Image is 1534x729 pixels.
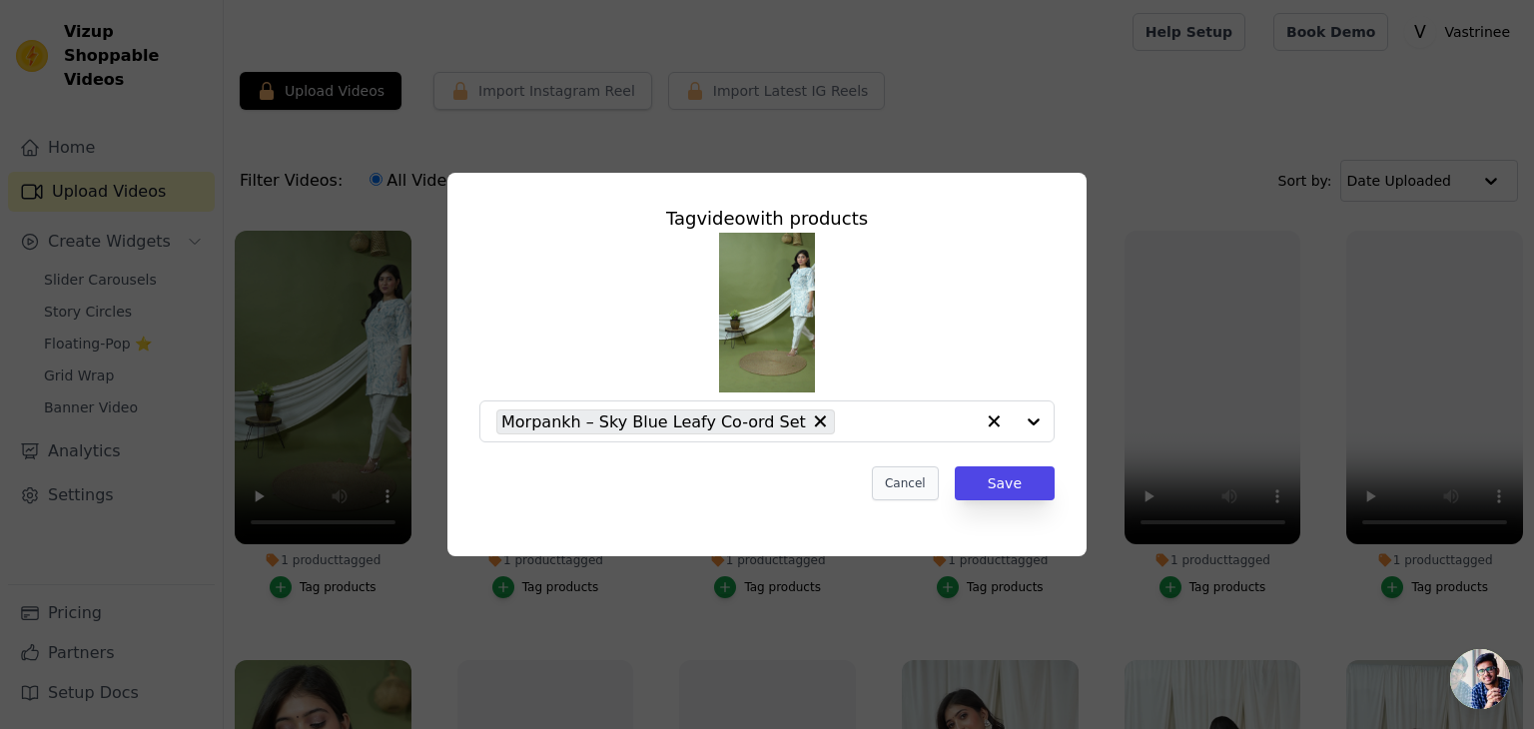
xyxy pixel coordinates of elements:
span: Morpankh – Sky Blue Leafy Co-ord Set [501,409,806,434]
img: tn-728d3ab929234565981e55f734d04125.png [719,233,815,392]
a: Open chat [1450,649,1510,709]
button: Save [955,466,1055,500]
div: Tag video with products [479,205,1055,233]
button: Cancel [872,466,939,500]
